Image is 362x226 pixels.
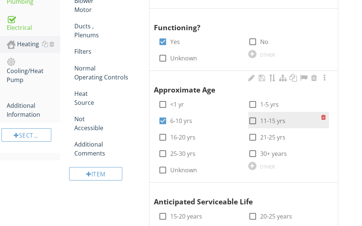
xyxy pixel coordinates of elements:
[260,164,275,170] div: OTHER
[7,92,60,119] div: Additional Information
[260,101,279,108] label: 1-5 yrs
[154,12,324,33] div: Functioning?
[154,74,324,95] div: Approximate Age
[74,22,131,40] div: Ducts , Plenums
[170,101,184,108] label: <1 yr
[154,186,324,207] div: Anticipated Serviceable Life
[1,128,51,142] div: Section
[74,89,131,107] div: Heat Source
[170,213,202,220] label: 15-20 years
[74,114,131,132] div: Not Accessible
[74,47,131,56] div: Filters
[170,134,195,141] label: 16-20 yrs
[7,13,60,32] div: Electrical
[260,38,268,45] label: No
[260,52,275,58] div: OTHER
[260,134,285,141] label: 21-25 yrs
[74,140,131,158] div: Additional Comments
[260,150,287,157] label: 30+ years
[260,117,285,125] label: 11-15 yrs
[7,57,60,84] div: Cooling/Heat Pump
[69,167,122,181] div: Item
[74,64,131,82] div: Normal Operating Controls
[170,117,192,125] label: 6-10 yrs
[260,213,292,220] label: 20-25 years
[170,38,180,45] label: Yes
[170,54,197,62] label: Unknown
[7,40,60,49] div: Heating
[170,166,197,174] label: Unknown
[170,150,195,157] label: 25-30 yrs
